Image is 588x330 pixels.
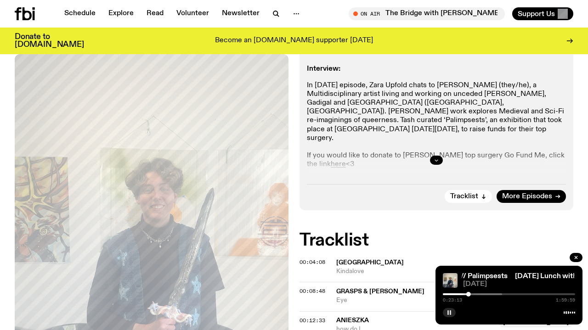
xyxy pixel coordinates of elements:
h2: Tracklist [300,232,573,249]
p: In [DATE] episode, Zara Upfold chats to [PERSON_NAME] (they/he), a Multidisciplinary artist livin... [307,81,566,169]
span: Grasps & [PERSON_NAME] [336,288,424,295]
button: 00:12:33 [300,318,325,323]
a: [DATE] Lunch with Zara Upfold // Palimpsests [358,273,508,280]
a: Schedule [59,7,101,20]
button: Support Us [512,7,573,20]
span: 00:12:33 [300,317,325,324]
a: Read [141,7,169,20]
p: Become an [DOMAIN_NAME] supporter [DATE] [215,37,373,45]
h3: Donate to [DOMAIN_NAME] [15,33,84,49]
a: More Episodes [497,190,566,203]
span: More Episodes [502,193,552,200]
span: Anieszka [336,317,369,324]
span: Eye [336,296,493,305]
img: Tash Brobyn at their exhibition, Palimpsests at Goodspace Gallery [443,273,458,288]
span: 0:23:13 [443,298,462,302]
a: Volunteer [171,7,215,20]
span: [DATE] [463,281,575,288]
strong: Interview: [307,65,340,73]
span: 00:04:08 [300,258,325,266]
button: 00:04:08 [300,260,325,265]
span: Kindalove [336,267,573,276]
span: 1:59:59 [556,298,575,302]
a: Explore [103,7,139,20]
span: 00:08:48 [300,287,325,295]
span: [GEOGRAPHIC_DATA] [336,259,404,266]
button: Tracklist [445,190,492,203]
button: On AirThe Bridge with [PERSON_NAME] [349,7,505,20]
span: Support Us [518,10,555,18]
button: 00:08:48 [300,289,325,294]
a: Newsletter [216,7,265,20]
span: Tracklist [450,193,478,200]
